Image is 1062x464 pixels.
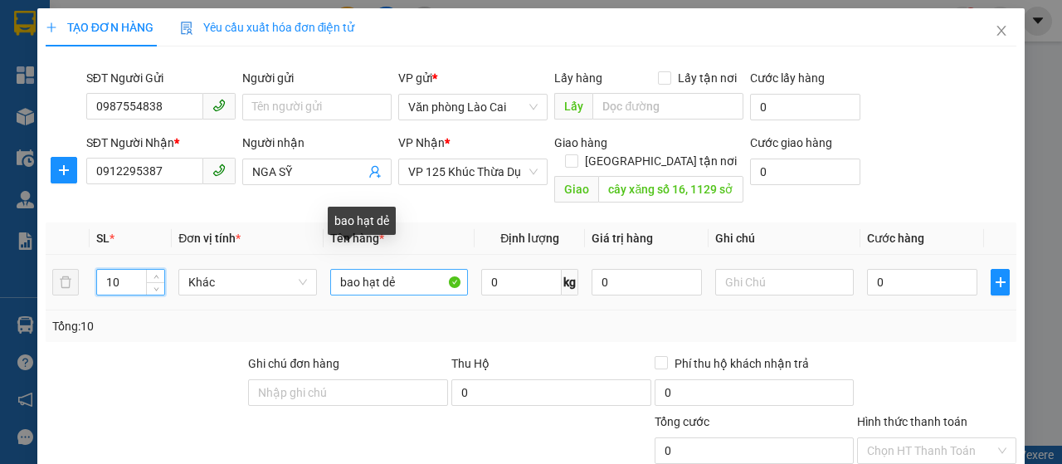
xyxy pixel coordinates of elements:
span: plus [991,276,1009,289]
span: Yêu cầu xuất hóa đơn điện tử [180,21,355,34]
span: VP Nhận [398,136,445,149]
span: Giá trị hàng [592,232,653,245]
span: kg [562,269,578,295]
li: Hotline: 19003239 - 0926.621.621 [92,61,377,82]
span: TẠO ĐƠN HÀNG [46,21,153,34]
input: Cước giao hàng [750,159,860,185]
label: Cước lấy hàng [750,71,825,85]
span: phone [212,99,226,112]
span: Giao [554,176,598,203]
span: Giao hàng [554,136,607,149]
span: Định lượng [500,232,559,245]
span: Tổng cước [655,415,709,428]
span: down [151,284,161,294]
label: Cước giao hàng [750,136,832,149]
h1: 9VYNG4XD [181,120,288,157]
img: icon [180,22,193,35]
input: Dọc đường [598,176,743,203]
span: Lấy [554,93,592,120]
div: SĐT Người Gửi [86,69,236,87]
input: 0 [592,269,702,295]
button: delete [52,269,79,295]
span: VP 125 Khúc Thừa Dụ [408,159,538,184]
div: bao hạt dẻ [328,207,396,235]
input: Ghi Chú [715,269,854,295]
div: Người gửi [242,69,392,87]
div: SĐT Người Nhận [86,134,236,152]
input: Ghi chú đơn hàng [248,379,448,406]
b: [PERSON_NAME] Sunrise [125,19,342,40]
span: user-add [368,165,382,178]
span: Cước hàng [867,232,924,245]
span: [GEOGRAPHIC_DATA] tận nơi [578,152,743,170]
button: Close [978,8,1025,55]
span: plus [46,22,57,33]
li: Số [GEOGRAPHIC_DATA], [GEOGRAPHIC_DATA] [92,41,377,61]
button: plus [991,269,1010,295]
span: Thu Hộ [451,357,490,370]
input: Dọc đường [592,93,743,120]
span: Decrease Value [146,282,164,295]
div: Người nhận [242,134,392,152]
span: phone [212,164,226,177]
label: Hình thức thanh toán [857,415,967,428]
b: Gửi khách hàng [156,85,311,106]
span: Đơn vị tính [178,232,241,245]
div: VP gửi [398,69,548,87]
span: Văn phòng Lào Cai [408,95,538,120]
span: plus [51,164,76,177]
span: Khác [188,270,307,295]
span: up [151,272,161,282]
b: GỬI : Văn phòng Lào Cai [21,120,170,176]
button: plus [51,157,77,183]
th: Ghi chú [709,222,860,255]
span: Lấy tận nơi [671,69,743,87]
label: Ghi chú đơn hàng [248,357,339,370]
span: Lấy hàng [554,71,602,85]
span: Phí thu hộ khách nhận trả [668,354,816,373]
input: VD: Bàn, Ghế [330,269,469,295]
img: logo.jpg [21,21,104,104]
span: SL [96,232,110,245]
div: Tổng: 10 [52,317,412,335]
span: close [995,24,1008,37]
input: Cước lấy hàng [750,94,860,120]
span: Increase Value [146,270,164,282]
